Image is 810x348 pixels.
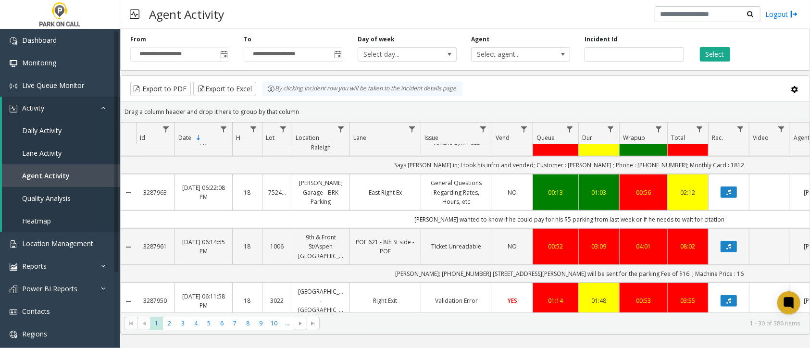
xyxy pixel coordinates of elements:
label: Agent [471,35,489,44]
img: 'icon' [10,37,17,45]
kendo-pager-info: 1 - 30 of 386 items [325,319,800,327]
a: YES [498,296,527,305]
a: Issue Filter Menu [477,123,490,136]
span: Lane [353,134,366,142]
a: 00:13 [539,188,573,197]
span: Page 6 [215,317,228,330]
button: Export to Excel [193,82,256,96]
a: Ticket Unreadable [427,242,486,251]
img: 'icon' [10,263,17,271]
a: 1006 [268,242,286,251]
span: Date [178,134,191,142]
a: Total Filter Menu [693,123,706,136]
img: infoIcon.svg [267,85,275,93]
a: POF 621 - 8th St side - POF [356,237,415,256]
a: [DATE] 06:22:08 PM [181,183,226,201]
a: Validation Error [427,296,486,305]
span: Select day... [358,48,436,61]
span: Select agent... [472,48,550,61]
span: Agent [794,134,810,142]
span: Dur [582,134,592,142]
a: Collapse Details [121,189,136,197]
span: Contacts [22,307,50,316]
a: Queue Filter Menu [563,123,576,136]
span: Page 11 [281,317,294,330]
span: Go to the next page [297,320,304,327]
span: Toggle popup [332,48,343,61]
span: Power BI Reports [22,284,77,293]
span: Page 5 [202,317,215,330]
a: Activity [2,97,120,119]
a: 03:09 [585,242,613,251]
img: pageIcon [130,2,139,26]
a: 02:12 [673,188,702,197]
span: Toggle popup [218,48,229,61]
a: H Filter Menu [247,123,260,136]
span: Location Management [22,239,93,248]
a: 3287963 [142,188,169,197]
span: Live Queue Monitor [22,81,84,90]
h3: Agent Activity [144,2,229,26]
span: Go to the next page [294,317,307,330]
a: 18 [238,188,256,197]
a: Dur Filter Menu [604,123,617,136]
a: Lot Filter Menu [277,123,290,136]
div: 01:03 [585,188,613,197]
a: 03:55 [673,296,702,305]
span: Page 4 [189,317,202,330]
span: Page 7 [228,317,241,330]
a: 752460 [268,188,286,197]
span: Location [296,134,319,142]
label: Day of week [358,35,395,44]
span: Id [140,134,145,142]
span: Wrapup [623,134,645,142]
img: 'icon' [10,105,17,112]
span: Vend [496,134,510,142]
div: 00:56 [625,188,661,197]
img: 'icon' [10,286,17,293]
span: YES [508,297,517,305]
span: Page 10 [268,317,281,330]
a: 08:02 [673,242,702,251]
span: Issue [424,134,438,142]
span: Daily Activity [22,126,62,135]
a: General Questions Regarding Rates, Hours, etc [427,178,486,206]
a: Collapse Details [121,243,136,251]
a: 01:48 [585,296,613,305]
span: Page 2 [163,317,176,330]
a: Collapse Details [121,298,136,305]
span: Lane Activity [22,149,62,158]
a: Quality Analysis [2,187,120,210]
img: 'icon' [10,331,17,338]
span: Queue [536,134,555,142]
div: 00:53 [625,296,661,305]
span: Go to the last page [310,320,317,327]
div: By clicking Incident row you will be taken to the incident details page. [262,82,462,96]
a: 00:52 [539,242,573,251]
button: Export to PDF [130,82,191,96]
a: [PERSON_NAME] Garage - BRK Parking [298,178,344,206]
a: Agent Activity [2,164,120,187]
a: NO [498,242,527,251]
span: Dashboard [22,36,57,45]
label: To [244,35,251,44]
img: 'icon' [10,82,17,90]
div: 04:01 [625,242,661,251]
a: 18 [238,296,256,305]
button: Select [700,47,730,62]
img: 'icon' [10,60,17,67]
a: Location Filter Menu [335,123,348,136]
a: Id Filter Menu [160,123,173,136]
span: Agent Activity [22,171,70,180]
span: NO [508,242,517,250]
a: Wrapup Filter Menu [652,123,665,136]
span: Heatmap [22,216,51,225]
span: Activity [22,103,44,112]
a: Logout [765,9,798,19]
span: NO [508,188,517,197]
span: Reports [22,261,47,271]
span: Sortable [195,134,202,142]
